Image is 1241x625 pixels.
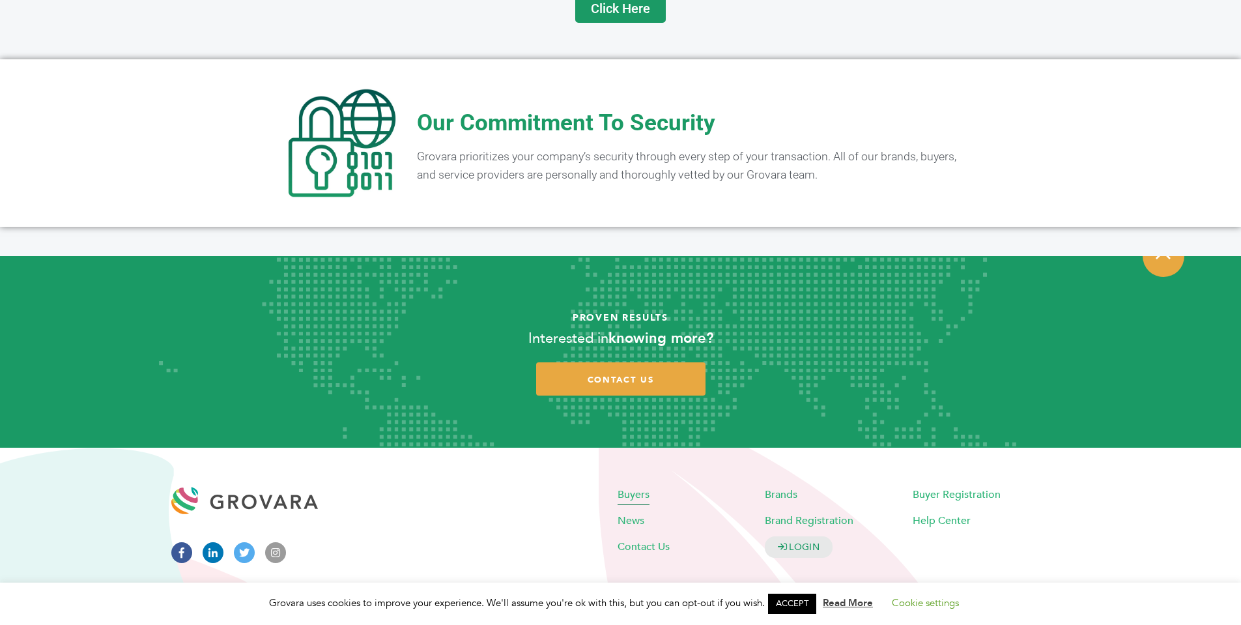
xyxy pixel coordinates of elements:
a: Cookie settings [892,596,959,609]
a: contact us [536,362,706,396]
span: Our Commitment To Security [417,109,715,136]
span: Interested in [528,328,608,348]
span: Click Here [591,2,650,15]
span: contact us [588,374,654,386]
a: Contact Us [618,539,670,553]
span: Grovara uses cookies to improve your experience. We'll assume you're ok with this, but you can op... [269,596,972,609]
a: News [618,513,644,527]
a: LOGIN [765,536,833,557]
a: Buyers [618,487,649,501]
span: Grovara prioritizes your company’s security through every step of your transaction. All of our br... [417,150,956,181]
a: Brand Registration [765,513,853,527]
a: Read More [823,596,873,609]
a: Brands [765,487,797,501]
a: ACCEPT [768,594,816,614]
a: Help Center [913,513,971,527]
a: Buyer Registration [913,487,1001,501]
